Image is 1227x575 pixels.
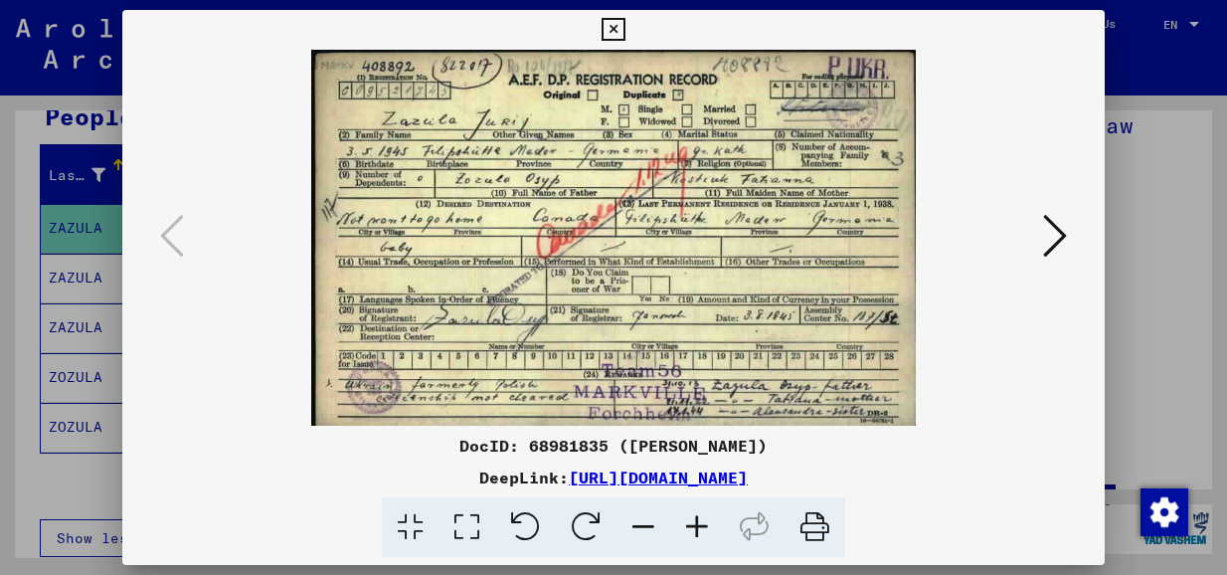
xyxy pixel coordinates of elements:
[122,434,1104,458] div: DocID: 68981835 ([PERSON_NAME])
[122,466,1104,489] div: DeepLink:
[1139,487,1187,535] div: Change consent
[190,50,1036,426] img: 001.jpg
[1140,488,1188,536] img: Change consent
[569,468,748,487] a: [URL][DOMAIN_NAME]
